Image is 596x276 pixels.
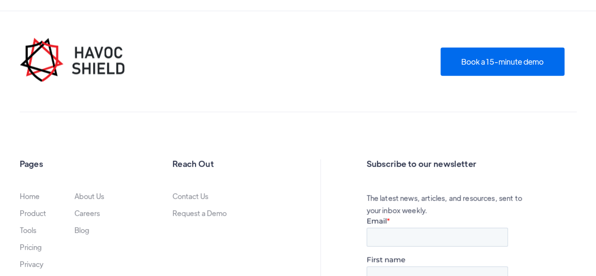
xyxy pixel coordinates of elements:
h2: Pages [20,159,122,168]
a: Home [20,192,40,200]
a: Careers [74,209,100,217]
a: Request a Demo [172,209,227,217]
a: Product [20,209,46,217]
a: About Us [74,192,104,200]
p: The latest news, articles, and resources, sent to your inbox weekly. [367,192,531,217]
h2: Subscribe to our newsletter [367,159,577,168]
a: Blog [74,226,89,234]
a: Book a 15-minute demo [441,48,564,76]
a: Privacy [20,260,43,268]
iframe: Chat Widget [439,174,596,276]
a: Tools [20,226,36,234]
h2: Reach Out [172,159,274,168]
a: Pricing [20,243,41,251]
a: Contact Us [172,192,208,200]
